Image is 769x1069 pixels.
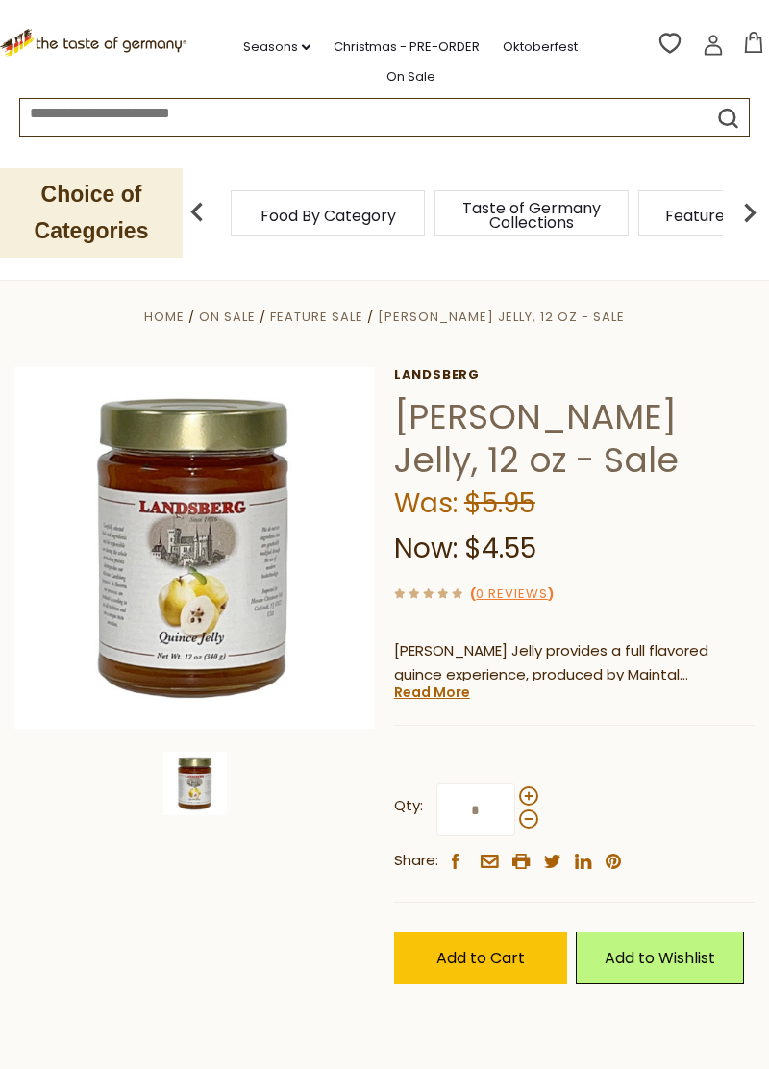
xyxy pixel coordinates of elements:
[394,683,470,702] a: Read More
[576,932,744,984] a: Add to Wishlist
[394,794,423,818] strong: Qty:
[464,530,536,567] span: $4.55
[178,193,216,232] img: previous arrow
[394,485,458,522] label: Was:
[144,308,185,326] a: Home
[394,849,438,873] span: Share:
[436,783,515,836] input: Qty:
[394,932,567,984] button: Add to Cart
[394,530,458,567] label: Now:
[476,584,548,605] a: 0 Reviews
[470,584,554,603] span: ( )
[14,367,376,729] img: Landsberg Quince Jelly
[394,395,755,482] h1: [PERSON_NAME] Jelly, 12 oz - Sale
[378,308,625,326] a: [PERSON_NAME] Jelly, 12 oz - Sale
[199,308,256,326] a: On Sale
[731,193,769,232] img: next arrow
[394,367,755,383] a: Landsberg
[503,37,578,58] a: Oktoberfest
[436,947,525,969] span: Add to Cart
[386,66,435,87] a: On Sale
[243,37,310,58] a: Seasons
[394,639,755,687] p: [PERSON_NAME] Jelly provides a full flavored quince experience, produced by Maintal Konfitüren in...
[455,201,608,230] a: Taste of Germany Collections
[464,485,535,522] span: $5.95
[270,308,363,326] a: Feature Sale
[334,37,480,58] a: Christmas - PRE-ORDER
[260,209,396,223] a: Food By Category
[163,752,227,815] img: Landsberg Quince Jelly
